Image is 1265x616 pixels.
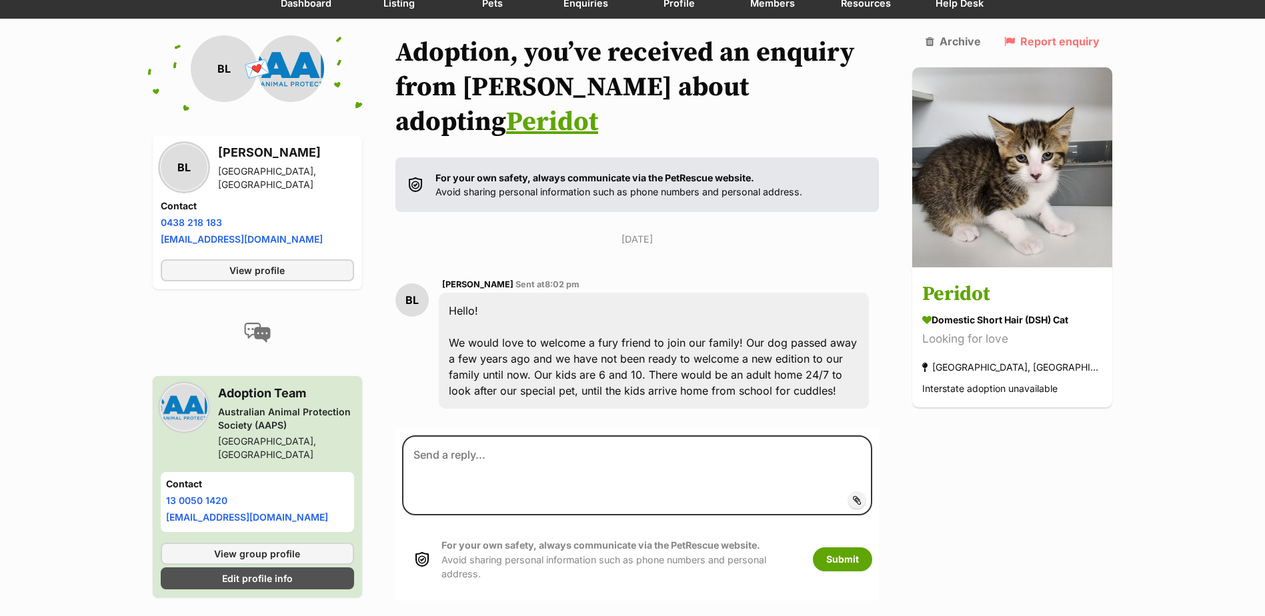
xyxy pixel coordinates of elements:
[912,270,1112,408] a: Peridot Domestic Short Hair (DSH) Cat Looking for love [GEOGRAPHIC_DATA], [GEOGRAPHIC_DATA] Inter...
[222,571,293,585] span: Edit profile info
[506,105,598,139] a: Peridot
[161,217,222,228] a: 0438 218 183
[441,538,800,581] p: Avoid sharing personal information such as phone numbers and personal address.
[922,280,1102,310] h3: Peridot
[161,144,207,191] div: BL
[442,279,513,289] span: [PERSON_NAME]
[395,35,880,139] h1: Adoption, you’ve received an enquiry from [PERSON_NAME] about adopting
[229,263,285,277] span: View profile
[1004,35,1100,47] a: Report enquiry
[813,547,872,571] button: Submit
[395,232,880,246] p: [DATE]
[218,165,354,191] div: [GEOGRAPHIC_DATA], [GEOGRAPHIC_DATA]
[922,313,1102,327] div: Domestic Short Hair (DSH) Cat
[515,279,579,289] span: Sent at
[242,55,272,83] span: 💌
[218,405,354,432] div: Australian Animal Protection Society (AAPS)
[435,172,754,183] strong: For your own safety, always communicate via the PetRescue website.
[257,35,324,102] img: Australian Animal Protection Society (AAPS) profile pic
[441,539,760,551] strong: For your own safety, always communicate via the PetRescue website.
[161,543,354,565] a: View group profile
[166,477,349,491] h4: Contact
[161,259,354,281] a: View profile
[166,495,227,506] a: 13 0050 1420
[912,67,1112,267] img: Peridot
[435,171,802,199] p: Avoid sharing personal information such as phone numbers and personal address.
[191,35,257,102] div: BL
[166,511,328,523] a: [EMAIL_ADDRESS][DOMAIN_NAME]
[922,331,1102,349] div: Looking for love
[218,143,354,162] h3: [PERSON_NAME]
[214,547,300,561] span: View group profile
[161,384,207,431] img: Australian Animal Protection Society (AAPS) profile pic
[161,199,354,213] h4: Contact
[161,233,323,245] a: [EMAIL_ADDRESS][DOMAIN_NAME]
[161,567,354,589] a: Edit profile info
[439,293,870,409] div: Hello! We would love to welcome a fury friend to join our family! Our dog passed away a few years...
[926,35,981,47] a: Archive
[395,283,429,317] div: BL
[922,383,1058,395] span: Interstate adoption unavailable
[218,384,354,403] h3: Adoption Team
[244,323,271,343] img: conversation-icon-4a6f8262b818ee0b60e3300018af0b2d0b884aa5de6e9bcb8d3d4eeb1a70a7c4.svg
[922,359,1102,377] div: [GEOGRAPHIC_DATA], [GEOGRAPHIC_DATA]
[218,435,354,461] div: [GEOGRAPHIC_DATA], [GEOGRAPHIC_DATA]
[545,279,579,289] span: 8:02 pm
